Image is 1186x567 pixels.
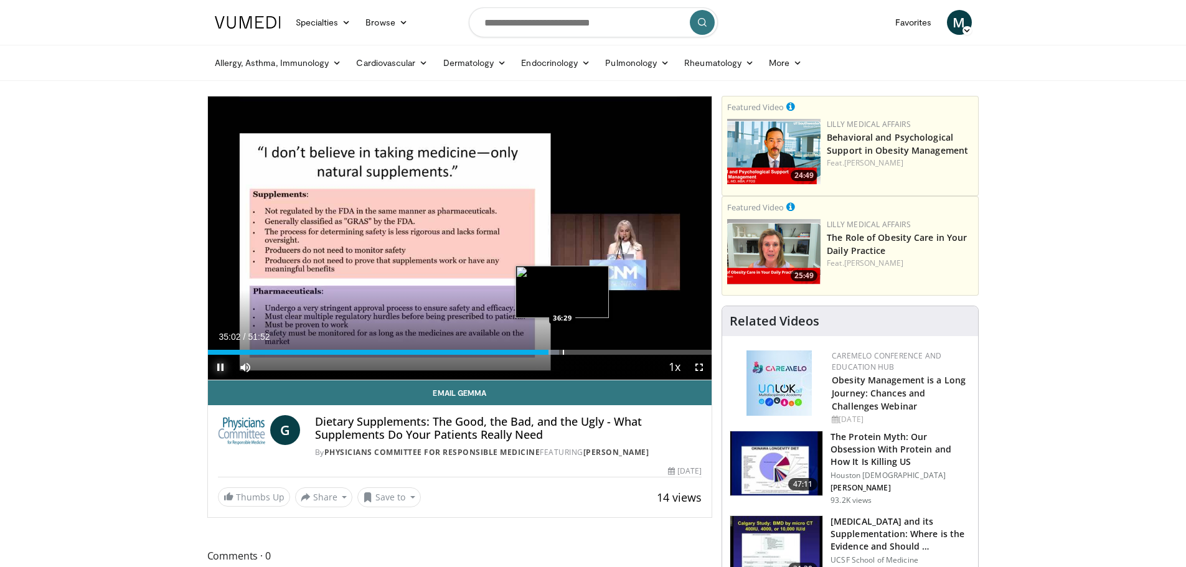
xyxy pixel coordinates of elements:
[469,7,718,37] input: Search topics, interventions
[349,50,435,75] a: Cardiovascular
[270,415,300,445] a: G
[788,478,818,490] span: 47:11
[888,10,939,35] a: Favorites
[791,270,817,281] span: 25:49
[831,515,971,553] h3: [MEDICAL_DATA] and its Supplementation: Where is the Evidence and Should …
[243,332,246,342] span: /
[514,50,598,75] a: Endocrinology
[315,447,702,458] div: By FEATURING
[357,487,421,507] button: Save to
[831,431,971,468] h3: The Protein Myth: Our Obsession With Protein and How It Is Killing US
[208,96,712,380] video-js: Video Player
[730,431,822,496] img: b7b8b05e-5021-418b-a89a-60a270e7cf82.150x105_q85_crop-smart_upscale.jpg
[208,380,712,405] a: Email Gemma
[827,219,911,230] a: Lilly Medical Affairs
[358,10,415,35] a: Browse
[831,483,971,493] p: [PERSON_NAME]
[515,266,609,318] img: image.jpeg
[687,355,712,380] button: Fullscreen
[219,332,241,342] span: 35:02
[218,487,290,507] a: Thumbs Up
[657,490,702,505] span: 14 views
[288,10,359,35] a: Specialties
[727,219,821,284] a: 25:49
[827,119,911,129] a: Lilly Medical Affairs
[730,431,971,505] a: 47:11 The Protein Myth: Our Obsession With Protein and How It Is Killing US Houston [DEMOGRAPHIC_...
[831,555,971,565] p: UCSF School of Medicine
[315,415,702,442] h4: Dietary Supplements: The Good, the Bad, and the Ugly - What Supplements Do Your Patients Really Need
[727,219,821,284] img: e1208b6b-349f-4914-9dd7-f97803bdbf1d.png.150x105_q85_crop-smart_upscale.png
[207,50,349,75] a: Allergy, Asthma, Immunology
[827,157,973,169] div: Feat.
[218,415,265,445] img: Physicians Committee for Responsible Medicine
[844,157,903,168] a: [PERSON_NAME]
[730,314,819,329] h4: Related Videos
[947,10,972,35] a: M
[831,495,872,505] p: 93.2K views
[791,170,817,181] span: 24:49
[827,258,973,269] div: Feat.
[832,414,968,425] div: [DATE]
[832,350,941,372] a: CaReMeLO Conference and Education Hub
[295,487,353,507] button: Share
[746,350,812,416] img: 45df64a9-a6de-482c-8a90-ada250f7980c.png.150x105_q85_autocrop_double_scale_upscale_version-0.2.jpg
[662,355,687,380] button: Playback Rate
[727,202,784,213] small: Featured Video
[598,50,677,75] a: Pulmonology
[233,355,258,380] button: Mute
[583,447,649,457] a: [PERSON_NAME]
[827,232,967,256] a: The Role of Obesity Care in Your Daily Practice
[208,350,712,355] div: Progress Bar
[208,355,233,380] button: Pause
[844,258,903,268] a: [PERSON_NAME]
[324,447,540,457] a: Physicians Committee for Responsible Medicine
[215,16,281,29] img: VuMedi Logo
[668,466,702,477] div: [DATE]
[727,119,821,184] a: 24:49
[727,119,821,184] img: ba3304f6-7838-4e41-9c0f-2e31ebde6754.png.150x105_q85_crop-smart_upscale.png
[832,374,966,412] a: Obesity Management is a Long Journey: Chances and Challenges Webinar
[677,50,761,75] a: Rheumatology
[436,50,514,75] a: Dermatology
[831,471,971,480] p: Houston [DEMOGRAPHIC_DATA]
[761,50,809,75] a: More
[207,548,713,564] span: Comments 0
[827,131,968,156] a: Behavioral and Psychological Support in Obesity Management
[248,332,270,342] span: 51:52
[727,101,784,113] small: Featured Video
